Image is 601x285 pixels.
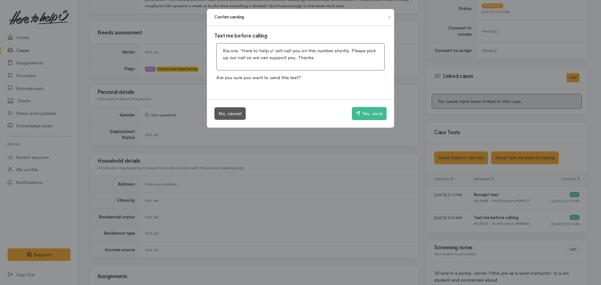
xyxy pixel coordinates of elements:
p: Are you sure you want to send this text? [214,72,387,83]
button: Yes, send [352,107,387,120]
button: Close [384,13,394,21]
p: Kia ora. 'Here to help u' will call you on this number shortly. Please pick up our call so we can... [223,47,378,61]
h3: Text me before calling [214,33,387,39]
h1: Confirm sending [214,14,244,20]
button: No, cancel [214,107,246,120]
